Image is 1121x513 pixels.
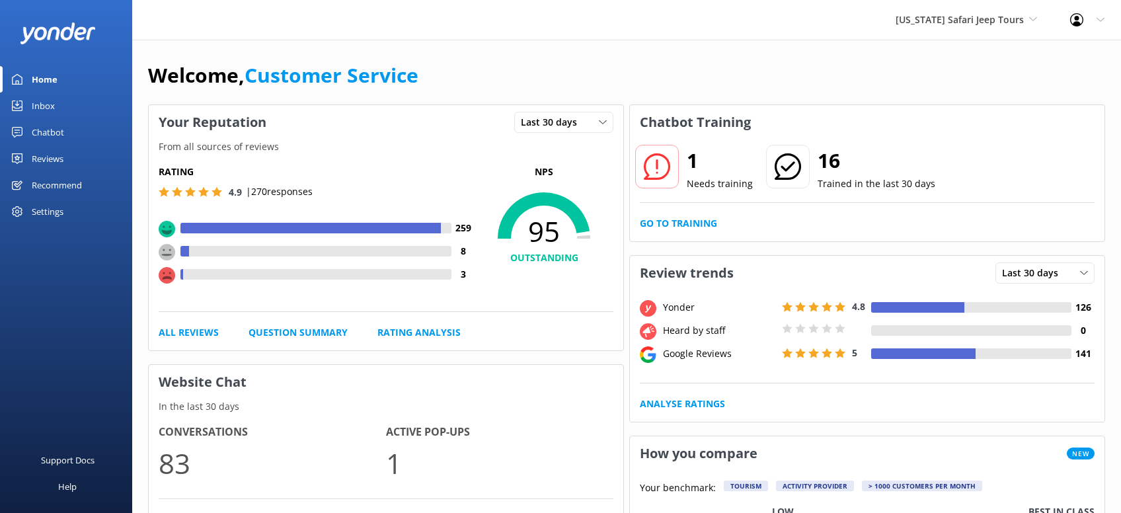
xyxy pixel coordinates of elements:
div: > 1000 customers per month [862,481,982,491]
div: Activity Provider [776,481,854,491]
h4: 3 [451,267,475,282]
a: Rating Analysis [377,325,461,340]
h3: Review trends [630,256,744,290]
span: Last 30 days [1002,266,1066,280]
div: Support Docs [41,447,95,473]
span: 4.9 [229,186,242,198]
a: All Reviews [159,325,219,340]
span: [US_STATE] Safari Jeep Tours [896,13,1024,26]
div: Reviews [32,145,63,172]
p: 1 [386,441,613,485]
h4: 259 [451,221,475,235]
a: Analyse Ratings [640,397,725,411]
h3: Website Chat [149,365,623,399]
h4: 126 [1071,300,1095,315]
div: Recommend [32,172,82,198]
p: Needs training [687,177,753,191]
p: 83 [159,441,386,485]
div: Yonder [660,300,779,315]
a: Go to Training [640,216,717,231]
span: New [1067,448,1095,459]
span: 5 [852,346,857,359]
a: Question Summary [249,325,348,340]
p: From all sources of reviews [149,139,623,154]
span: 4.8 [852,300,865,313]
h3: How you compare [630,436,767,471]
div: Help [58,473,77,500]
h4: 141 [1071,346,1095,361]
h2: 1 [687,145,753,177]
p: Your benchmark: [640,481,716,496]
div: Chatbot [32,119,64,145]
h4: Active Pop-ups [386,424,613,441]
div: Tourism [724,481,768,491]
span: 95 [475,215,613,248]
h4: OUTSTANDING [475,251,613,265]
p: In the last 30 days [149,399,623,414]
div: Heard by staff [660,323,779,338]
h4: 8 [451,244,475,258]
h3: Your Reputation [149,105,276,139]
div: Google Reviews [660,346,779,361]
div: Settings [32,198,63,225]
h1: Welcome, [148,59,418,91]
a: Customer Service [245,61,418,89]
h4: Conversations [159,424,386,441]
h4: 0 [1071,323,1095,338]
div: Inbox [32,93,55,119]
img: yonder-white-logo.png [20,22,96,44]
p: NPS [475,165,613,179]
h2: 16 [818,145,935,177]
span: Last 30 days [521,115,585,130]
h3: Chatbot Training [630,105,761,139]
div: Home [32,66,58,93]
p: | 270 responses [246,184,313,199]
p: Trained in the last 30 days [818,177,935,191]
h5: Rating [159,165,475,179]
